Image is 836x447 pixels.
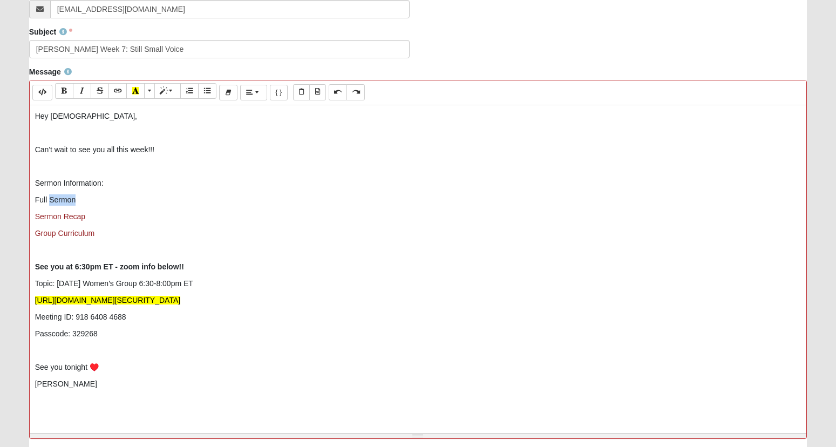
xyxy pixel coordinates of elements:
[30,434,807,438] div: Resize
[108,83,127,99] button: Link (CTRL+K)
[240,85,267,100] button: Paragraph
[91,83,109,99] button: Strikethrough (CTRL+SHIFT+S)
[35,278,801,289] p: Topic: [DATE] Women's Group 6:30-8:00pm ET
[29,26,73,37] label: Subject
[309,84,326,100] button: Paste from Word
[126,83,145,99] button: Recent Color
[35,111,801,122] p: Hey [DEMOGRAPHIC_DATA],
[346,84,365,100] button: Redo (CTRL+Y)
[35,378,801,390] p: [PERSON_NAME]
[35,229,94,238] a: Group Curriculum
[293,84,310,100] button: Paste Text
[35,262,184,271] b: See you at 6:30pm ET - zoom info below!!
[270,85,288,100] button: Merge Field
[35,362,801,373] p: See you tonight ♥️
[35,144,801,155] p: Can't wait to see you all this week!!!
[180,83,199,99] button: Ordered list (CTRL+SHIFT+NUM8)
[55,83,73,99] button: Bold (CTRL+B)
[73,83,91,99] button: Italic (CTRL+I)
[35,178,801,189] p: Sermon Information:
[198,83,216,99] button: Unordered list (CTRL+SHIFT+NUM7)
[329,84,347,100] button: Undo (CTRL+Z)
[32,85,52,100] button: Code Editor
[35,296,180,304] font: [URL][DOMAIN_NAME][SECURITY_DATA]
[29,66,72,77] label: Message
[35,328,801,340] p: Passcode: 329268
[35,311,801,323] p: Meeting ID: 918 6408 4688
[154,83,181,99] button: Style
[35,194,801,206] p: Full Sermon
[144,83,155,99] button: More Color
[219,85,237,100] button: Remove Font Style (CTRL+\)
[35,212,85,221] a: Sermon Recap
